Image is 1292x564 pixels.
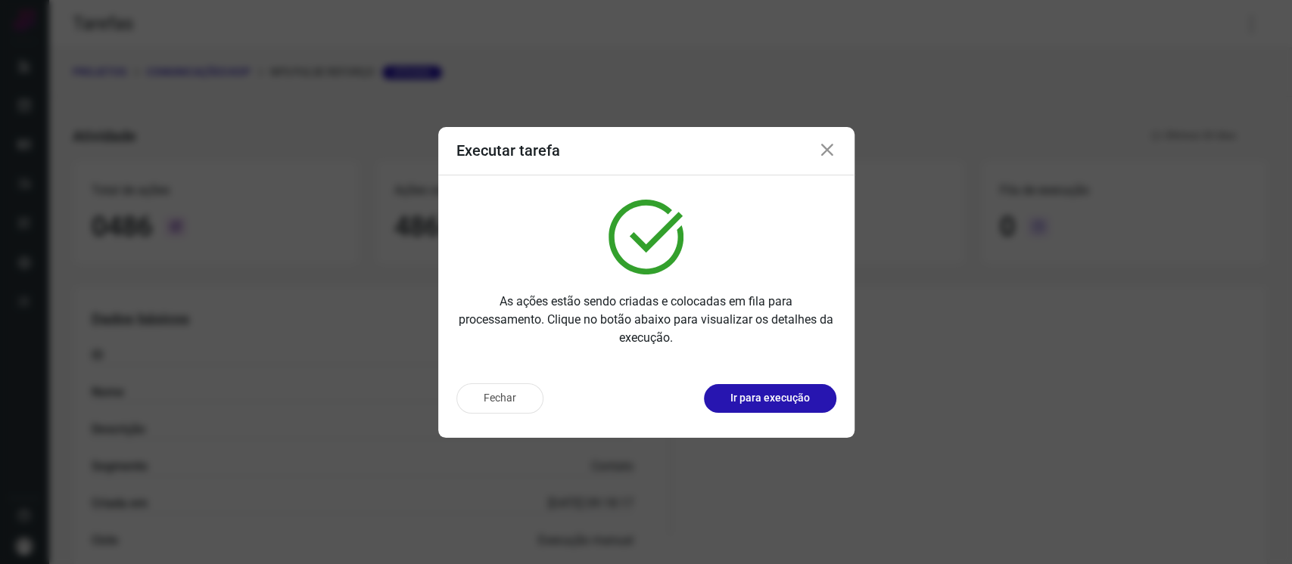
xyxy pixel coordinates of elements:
[730,390,810,406] p: Ir para execução
[456,383,543,414] button: Fechar
[456,293,836,347] p: As ações estão sendo criadas e colocadas em fila para processamento. Clique no botão abaixo para ...
[456,141,560,160] h3: Executar tarefa
[609,200,683,274] img: verified.svg
[704,384,836,413] button: Ir para execução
